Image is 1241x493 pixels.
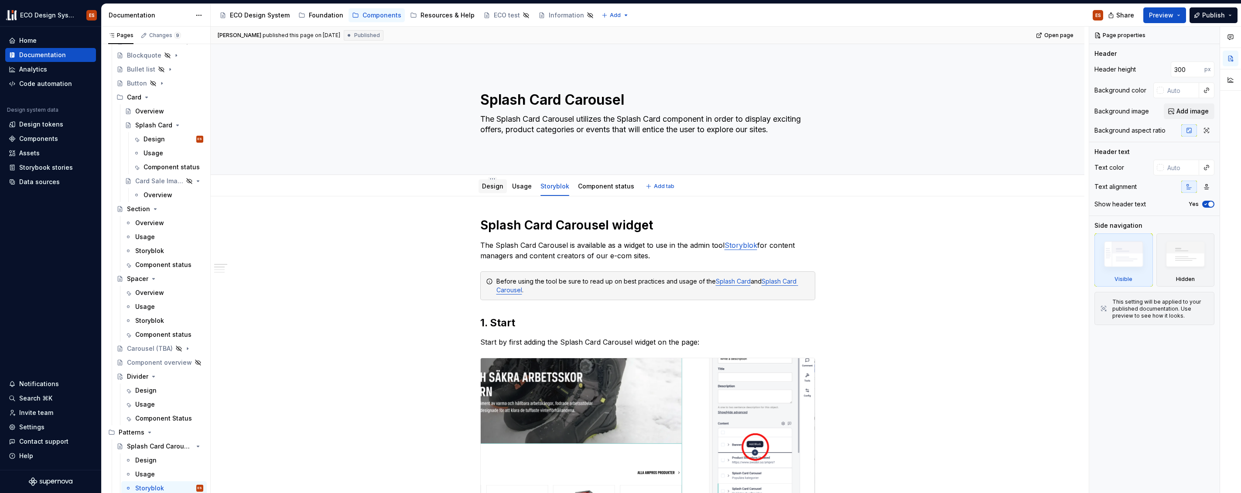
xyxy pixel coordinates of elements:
[121,286,207,300] a: Overview
[121,411,207,425] a: Component Status
[121,397,207,411] a: Usage
[19,51,66,59] div: Documentation
[149,32,181,39] div: Changes
[19,452,33,460] div: Help
[509,177,535,195] div: Usage
[482,182,503,190] a: Design
[121,216,207,230] a: Overview
[121,258,207,272] a: Component status
[121,300,207,314] a: Usage
[198,484,202,493] div: ES
[5,77,96,91] a: Code automation
[127,79,147,88] div: Button
[19,120,63,129] div: Design tokens
[135,107,164,116] div: Overview
[512,182,532,190] a: Usage
[121,104,207,118] a: Overview
[135,316,164,325] div: Storyblok
[19,149,40,157] div: Assets
[29,477,72,486] svg: Supernova Logo
[19,408,53,417] div: Invite team
[5,146,96,160] a: Assets
[216,8,293,22] a: ECO Design System
[144,191,172,199] div: Overview
[549,11,584,20] div: Information
[535,8,597,22] a: Information
[135,233,155,241] div: Usage
[130,146,207,160] a: Usage
[1094,107,1149,116] div: Background image
[5,420,96,434] a: Settings
[127,93,141,102] div: Card
[121,328,207,342] a: Component status
[725,241,757,250] a: Storyblok
[19,380,59,388] div: Notifications
[144,135,165,144] div: Design
[574,177,638,195] div: Component status
[135,260,191,269] div: Component status
[135,470,155,479] div: Usage
[1115,276,1132,283] div: Visible
[135,330,191,339] div: Component status
[1094,221,1142,230] div: Side navigation
[135,400,155,409] div: Usage
[130,160,207,174] a: Component status
[113,62,207,76] a: Bullet list
[1094,126,1166,135] div: Background aspect ratio
[480,240,815,261] p: The Splash Card Carousel is available as a widget to use in the admin tool for content managers a...
[144,149,163,157] div: Usage
[121,118,207,132] a: Splash Card
[135,484,164,493] div: Storyblok
[5,435,96,448] button: Contact support
[1094,147,1130,156] div: Header text
[354,32,380,39] span: Published
[127,205,150,213] div: Section
[263,32,340,39] div: published this page on [DATE]
[121,244,207,258] a: Storyblok
[5,161,96,175] a: Storybook stories
[113,272,207,286] a: Spacer
[135,414,192,423] div: Component Status
[7,106,58,113] div: Design system data
[496,277,810,294] div: Before using the tool be sure to read up on best practices and usage of the and .
[421,11,475,20] div: Resources & Help
[480,337,815,347] p: Start by first adding the Splash Card Carousel widget on the page:
[1164,160,1199,175] input: Auto
[130,188,207,202] a: Overview
[537,177,573,195] div: Storyblok
[109,11,191,20] div: Documentation
[230,11,290,20] div: ECO Design System
[1094,49,1117,58] div: Header
[578,182,634,190] a: Component status
[121,467,207,481] a: Usage
[19,134,58,143] div: Components
[105,425,207,439] div: Patterns
[1094,163,1124,172] div: Text color
[5,449,96,463] button: Help
[1112,298,1209,319] div: This setting will be applied to your published documentation. Use preview to see how it looks.
[127,358,192,367] div: Component overview
[2,6,99,24] button: ECO Design SystemES
[135,246,164,255] div: Storyblok
[599,9,632,21] button: Add
[5,62,96,76] a: Analytics
[135,386,157,395] div: Design
[113,370,207,383] a: Divider
[121,453,207,467] a: Design
[135,219,164,227] div: Overview
[121,383,207,397] a: Design
[1116,11,1134,20] span: Share
[119,428,144,437] div: Patterns
[1143,7,1186,23] button: Preview
[198,135,202,144] div: ES
[716,277,751,285] a: Splash Card
[19,394,52,403] div: Search ⌘K
[19,423,44,431] div: Settings
[113,48,207,62] a: Blockquote
[121,314,207,328] a: Storyblok
[6,10,17,21] img: f0abbffb-d71d-4d32-b858-d34959bbcc23.png
[108,32,133,39] div: Pages
[5,406,96,420] a: Invite team
[144,163,200,171] div: Component status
